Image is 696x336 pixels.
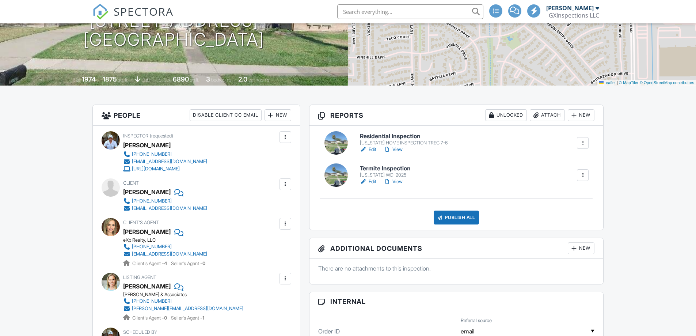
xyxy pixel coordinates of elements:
[309,105,604,126] h3: Reports
[123,243,207,250] a: [PHONE_NUMBER]
[132,298,172,304] div: [PHONE_NUMBER]
[123,220,159,225] span: Client's Agent
[619,80,639,85] a: © MapTiler
[360,178,376,185] a: Edit
[123,205,207,212] a: [EMAIL_ADDRESS][DOMAIN_NAME]
[141,77,149,83] span: slab
[123,140,171,151] div: [PERSON_NAME]
[360,172,411,178] div: [US_STATE] WDI 2025
[123,298,243,305] a: [PHONE_NUMBER]
[309,238,604,259] h3: Additional Documents
[434,211,479,224] div: Publish All
[171,315,204,321] span: Seller's Agent -
[530,109,565,121] div: Attach
[123,197,207,205] a: [PHONE_NUMBER]
[83,11,265,50] h1: [STREET_ADDRESS] [GEOGRAPHIC_DATA]
[265,109,291,121] div: New
[123,292,249,298] div: [PERSON_NAME] & Associates
[360,133,448,140] h6: Residential Inspection
[123,237,213,243] div: eXp Realty, LLC
[164,261,167,266] strong: 4
[360,165,411,178] a: Termite Inspection [US_STATE] WDI 2025
[132,315,168,321] span: Client's Agent -
[360,133,448,146] a: Residential Inspection [US_STATE] HOME INSPECTION TREC 7-6
[360,165,411,172] h6: Termite Inspection
[123,133,148,139] span: Inspector
[173,75,189,83] div: 6890
[202,261,205,266] strong: 0
[206,75,210,83] div: 3
[73,77,81,83] span: Built
[123,186,171,197] div: [PERSON_NAME]
[132,261,168,266] span: Client's Agent -
[360,140,448,146] div: [US_STATE] HOME INSPECTION TREC 7-6
[485,109,527,121] div: Unlocked
[568,109,594,121] div: New
[640,80,694,85] a: © OpenStreetMap contributors
[123,151,207,158] a: [PHONE_NUMBER]
[248,77,269,83] span: bathrooms
[568,242,594,254] div: New
[171,261,205,266] span: Seller's Agent -
[132,244,172,250] div: [PHONE_NUMBER]
[360,146,376,153] a: Edit
[599,80,616,85] a: Leaflet
[123,158,207,165] a: [EMAIL_ADDRESS][DOMAIN_NAME]
[123,281,171,292] a: [PERSON_NAME]
[190,77,199,83] span: sq.ft.
[123,275,156,280] span: Listing Agent
[164,315,167,321] strong: 0
[202,315,204,321] strong: 1
[617,80,618,85] span: |
[156,77,172,83] span: Lot Size
[92,4,109,20] img: The Best Home Inspection Software - Spectora
[211,77,231,83] span: bedrooms
[114,4,174,19] span: SPECTORA
[118,77,128,83] span: sq. ft.
[103,75,117,83] div: 1875
[132,251,207,257] div: [EMAIL_ADDRESS][DOMAIN_NAME]
[93,105,300,126] h3: People
[384,178,403,185] a: View
[132,151,172,157] div: [PHONE_NUMBER]
[123,165,207,173] a: [URL][DOMAIN_NAME]
[82,75,96,83] div: 1974
[318,327,340,335] label: Order ID
[190,109,262,121] div: Disable Client CC Email
[132,166,180,172] div: [URL][DOMAIN_NAME]
[309,292,604,311] h3: Internal
[123,250,207,258] a: [EMAIL_ADDRESS][DOMAIN_NAME]
[123,305,243,312] a: [PERSON_NAME][EMAIL_ADDRESS][DOMAIN_NAME]
[123,180,139,186] span: Client
[123,226,171,237] a: [PERSON_NAME]
[132,198,172,204] div: [PHONE_NUMBER]
[150,133,173,139] span: (requested)
[132,205,207,211] div: [EMAIL_ADDRESS][DOMAIN_NAME]
[318,264,595,272] p: There are no attachments to this inspection.
[123,329,157,335] span: Scheduled By
[546,4,594,12] div: [PERSON_NAME]
[238,75,247,83] div: 2.0
[461,317,492,324] label: Referral source
[132,306,243,312] div: [PERSON_NAME][EMAIL_ADDRESS][DOMAIN_NAME]
[337,4,483,19] input: Search everything...
[384,146,403,153] a: View
[92,10,174,25] a: SPECTORA
[132,159,207,165] div: [EMAIL_ADDRESS][DOMAIN_NAME]
[549,12,599,19] div: GXInspections LLC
